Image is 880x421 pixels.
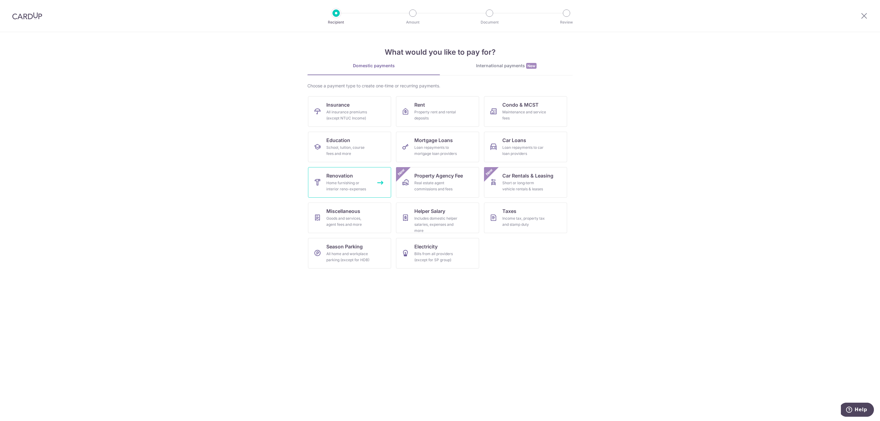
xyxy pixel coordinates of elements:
[326,215,370,228] div: Goods and services, agent fees and more
[307,83,573,89] div: Choose a payment type to create one-time or recurring payments.
[308,238,391,269] a: Season ParkingAll home and workplace parking (except for HDB)
[308,167,391,198] a: RenovationHome furnishing or interior reno-expenses
[502,172,553,179] span: Car Rentals & Leasing
[396,238,479,269] a: ElectricityBills from all providers (except for SP group)
[502,109,546,121] div: Maintenance and service fees
[307,47,573,58] h4: What would you like to pay for?
[467,19,512,25] p: Document
[390,19,435,25] p: Amount
[502,180,546,192] div: Short or long‑term vehicle rentals & leases
[502,101,539,108] span: Condo & MCST
[396,167,406,177] span: New
[414,101,425,108] span: Rent
[414,251,458,263] div: Bills from all providers (except for SP group)
[414,172,463,179] span: Property Agency Fee
[396,167,479,198] a: Property Agency FeeReal estate agent commissions and feesNew
[14,4,26,10] span: Help
[484,203,567,233] a: TaxesIncome tax, property tax and stamp duty
[326,251,370,263] div: All home and workplace parking (except for HDB)
[414,180,458,192] div: Real estate agent commissions and fees
[414,207,445,215] span: Helper Salary
[414,109,458,121] div: Property rent and rental deposits
[326,172,353,179] span: Renovation
[484,167,567,198] a: Car Rentals & LeasingShort or long‑term vehicle rentals & leasesNew
[414,145,458,157] div: Loan repayments to mortgage loan providers
[326,207,360,215] span: Miscellaneous
[326,180,370,192] div: Home furnishing or interior reno-expenses
[308,96,391,127] a: InsuranceAll insurance premiums (except NTUC Income)
[396,132,479,162] a: Mortgage LoansLoan repayments to mortgage loan providers
[12,12,42,20] img: CardUp
[502,215,546,228] div: Income tax, property tax and stamp duty
[307,63,440,69] div: Domestic payments
[502,145,546,157] div: Loan repayments to car loan providers
[326,243,363,250] span: Season Parking
[396,203,479,233] a: Helper SalaryIncludes domestic helper salaries, expenses and more
[502,137,526,144] span: Car Loans
[484,132,567,162] a: Car LoansLoan repayments to car loan providers
[414,215,458,234] div: Includes domestic helper salaries, expenses and more
[326,145,370,157] div: School, tuition, course fees and more
[326,101,350,108] span: Insurance
[841,403,874,418] iframe: Opens a widget where you can find more information
[396,96,479,127] a: RentProperty rent and rental deposits
[544,19,589,25] p: Review
[313,19,359,25] p: Recipient
[484,167,494,177] span: New
[440,63,573,69] div: International payments
[326,109,370,121] div: All insurance premiums (except NTUC Income)
[308,203,391,233] a: MiscellaneousGoods and services, agent fees and more
[526,63,537,69] span: New
[484,96,567,127] a: Condo & MCSTMaintenance and service fees
[414,243,438,250] span: Electricity
[414,137,453,144] span: Mortgage Loans
[326,137,350,144] span: Education
[308,132,391,162] a: EducationSchool, tuition, course fees and more
[502,207,516,215] span: Taxes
